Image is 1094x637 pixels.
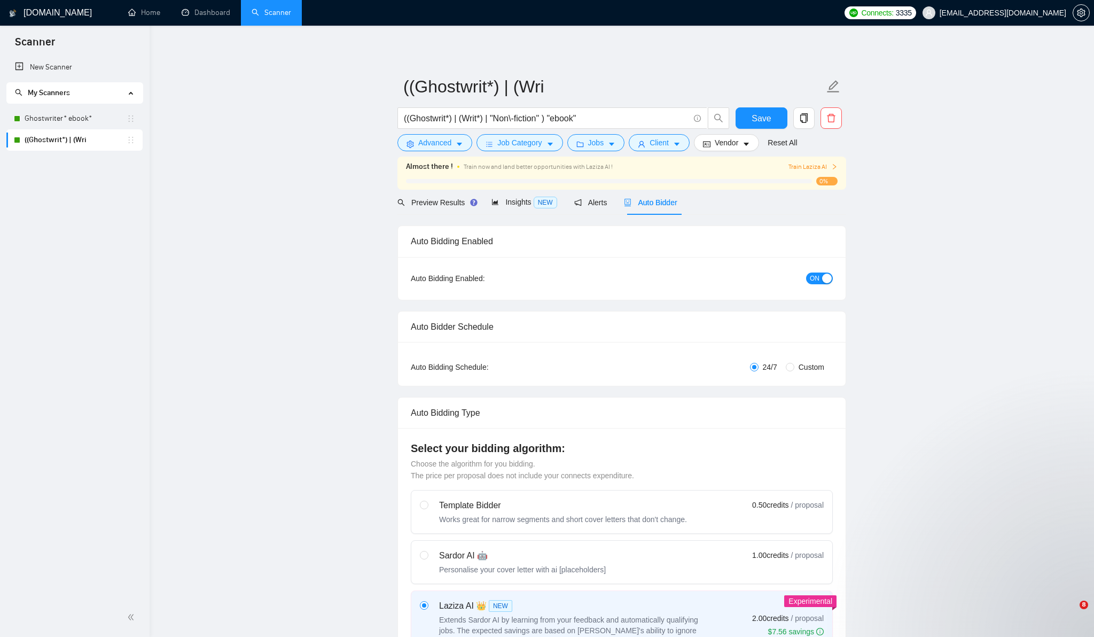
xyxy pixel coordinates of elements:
[456,140,463,148] span: caret-down
[418,137,451,149] span: Advanced
[708,113,729,123] span: search
[411,398,833,428] div: Auto Bidding Type
[411,312,833,342] div: Auto Bidder Schedule
[127,612,138,623] span: double-left
[752,549,788,561] span: 1.00 credits
[788,162,838,172] button: Train Laziza AI
[752,612,788,624] span: 2.00 credits
[464,163,613,170] span: Train now and land better opportunities with Laziza AI !
[791,550,824,561] span: / proposal
[849,9,858,17] img: upwork-logo.png
[397,134,472,151] button: settingAdvancedcaret-down
[404,112,689,125] input: Search Freelance Jobs...
[567,134,625,151] button: folderJobscaret-down
[831,164,838,170] span: right
[629,134,690,151] button: userClientcaret-down
[397,198,474,207] span: Preview Results
[469,198,479,207] div: Tooltip anchor
[638,140,645,148] span: user
[1073,9,1089,17] span: setting
[794,113,814,123] span: copy
[476,600,487,612] span: 👑
[439,564,606,575] div: Personalise your cover letter with ai [placeholders]
[826,80,840,94] span: edit
[736,107,787,129] button: Save
[694,134,759,151] button: idcardVendorcaret-down
[791,613,824,624] span: / proposal
[439,600,706,612] div: Laziza AI
[608,140,615,148] span: caret-down
[497,137,542,149] span: Job Category
[128,8,160,17] a: homeHome
[15,57,134,78] a: New Scanner
[182,8,230,17] a: dashboardDashboard
[650,137,669,149] span: Client
[25,108,127,129] a: Ghostwriter* ebook*
[752,112,771,125] span: Save
[576,140,584,148] span: folder
[816,628,824,635] span: info-circle
[489,600,512,612] span: NEW
[546,140,554,148] span: caret-down
[439,549,606,562] div: Sardor AI 🤖
[439,499,687,512] div: Template Bidder
[403,73,824,100] input: Scanner name...
[411,273,551,284] div: Auto Bidding Enabled:
[252,8,291,17] a: searchScanner
[411,361,551,373] div: Auto Bidding Schedule:
[15,88,70,97] span: My Scanners
[820,107,842,129] button: delete
[703,140,710,148] span: idcard
[6,129,143,151] li: ((Ghostwrit*) | (Wri
[768,137,797,149] a: Reset All
[491,198,557,206] span: Insights
[439,514,687,525] div: Works great for narrow segments and short cover letters that don't change.
[673,140,681,148] span: caret-down
[486,140,493,148] span: bars
[411,441,833,456] h4: Select your bidding algorithm:
[127,114,135,123] span: holder
[793,107,815,129] button: copy
[25,129,127,151] a: ((Ghostwrit*) | (Wri
[708,107,729,129] button: search
[127,136,135,144] span: holder
[534,197,557,208] span: NEW
[624,199,631,206] span: robot
[810,273,819,284] span: ON
[411,460,634,480] span: Choose the algorithm for you bidding. The price per proposal does not include your connects expen...
[694,115,701,122] span: info-circle
[752,499,788,511] span: 0.50 credits
[624,198,677,207] span: Auto Bidder
[9,5,17,22] img: logo
[1080,601,1088,609] span: 8
[759,361,782,373] span: 24/7
[6,34,64,57] span: Scanner
[6,108,143,129] li: Ghostwriter* ebook*
[476,134,562,151] button: barsJob Categorycaret-down
[411,226,833,257] div: Auto Bidding Enabled
[15,89,22,96] span: search
[588,137,604,149] span: Jobs
[791,500,824,510] span: / proposal
[715,137,738,149] span: Vendor
[768,626,824,637] div: $7.56 savings
[1073,9,1090,17] a: setting
[743,140,750,148] span: caret-down
[28,88,70,97] span: My Scanners
[821,113,841,123] span: delete
[788,597,832,605] span: Experimental
[896,7,912,19] span: 3335
[407,140,414,148] span: setting
[925,9,933,17] span: user
[1058,601,1083,626] iframe: Intercom live chat
[816,177,838,185] span: 0%
[491,198,499,206] span: area-chart
[6,57,143,78] li: New Scanner
[574,198,607,207] span: Alerts
[1073,4,1090,21] button: setting
[406,161,453,173] span: Almost there !
[574,199,582,206] span: notification
[794,361,829,373] span: Custom
[397,199,405,206] span: search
